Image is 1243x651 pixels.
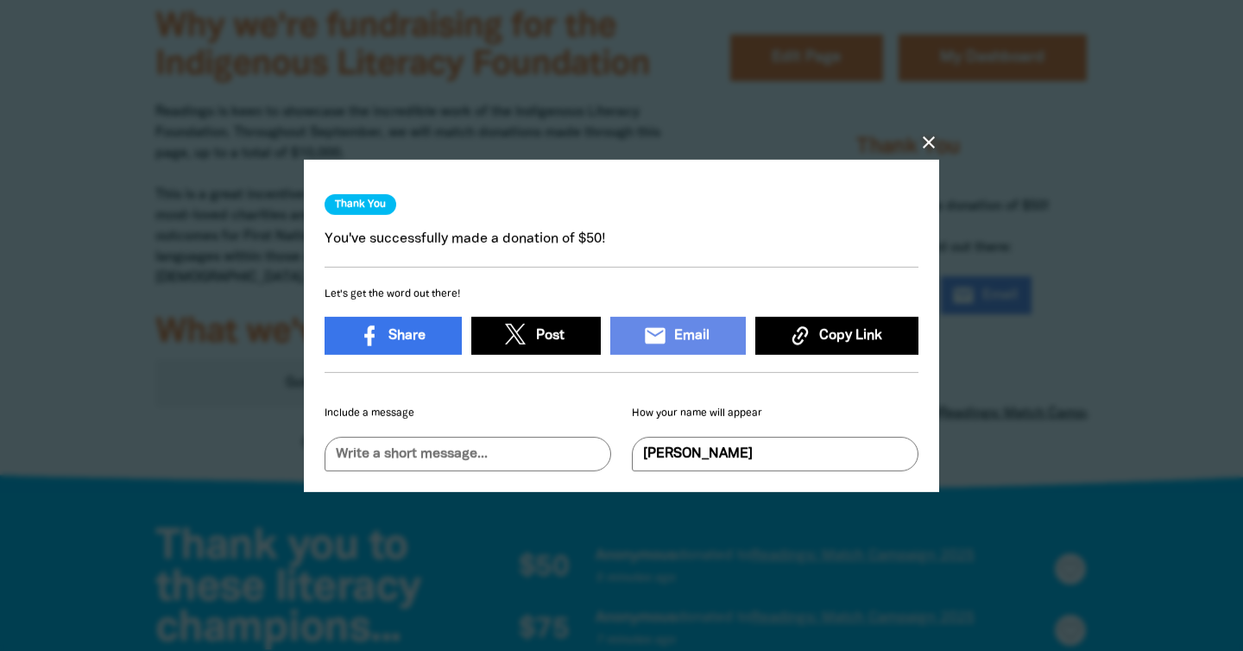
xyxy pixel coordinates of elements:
[325,436,611,471] input: Write a short message...
[471,317,601,355] a: Post
[755,317,918,355] button: Copy Link
[918,131,939,152] button: close
[325,317,462,355] a: Share
[632,404,918,423] h6: How your name will appear
[819,325,882,346] span: Copy Link
[325,284,918,303] h6: Let's get the word out there!
[643,324,667,348] i: email
[325,404,611,423] h6: Include a message
[388,325,426,346] span: Share
[674,325,710,346] span: Email
[325,228,918,249] p: You've successfully made a donation of $50!
[325,193,396,214] h3: Thank You
[610,317,746,355] a: emailEmail
[536,325,565,346] span: Post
